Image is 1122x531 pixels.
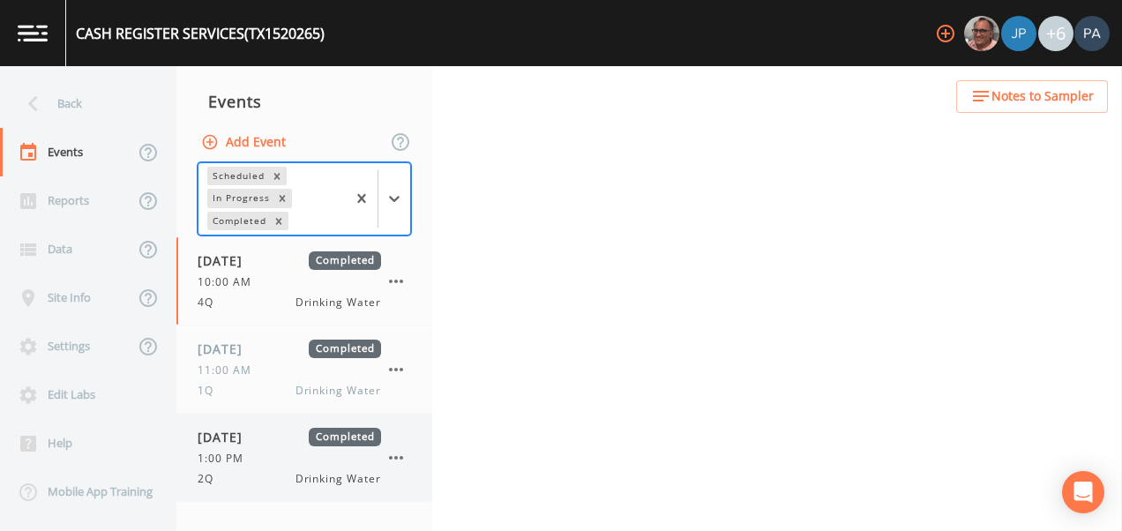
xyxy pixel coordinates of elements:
img: e2d790fa78825a4bb76dcb6ab311d44c [964,16,999,51]
div: Remove Completed [269,212,288,230]
div: Mike Franklin [963,16,1000,51]
span: [DATE] [198,251,255,270]
a: [DATE]Completed10:00 AM4QDrinking Water [176,237,432,325]
div: Completed [207,212,269,230]
span: 1:00 PM [198,451,254,467]
div: Remove Scheduled [267,167,287,185]
span: [DATE] [198,340,255,358]
div: CASH REGISTER SERVICES (TX1520265) [76,23,325,44]
span: Notes to Sampler [991,86,1094,108]
div: Open Intercom Messenger [1062,471,1104,513]
span: Completed [309,340,381,358]
a: [DATE]Completed11:00 AM1QDrinking Water [176,325,432,414]
span: Drinking Water [295,383,381,399]
span: 10:00 AM [198,274,262,290]
a: [DATE]Completed1:00 PM2QDrinking Water [176,414,432,502]
div: Events [176,79,432,123]
span: [DATE] [198,428,255,446]
span: 2Q [198,471,224,487]
span: 4Q [198,295,224,310]
img: b17d2fe1905336b00f7c80abca93f3e1 [1074,16,1110,51]
span: Completed [309,251,381,270]
img: 41241ef155101aa6d92a04480b0d0000 [1001,16,1036,51]
span: Drinking Water [295,295,381,310]
div: In Progress [207,189,273,207]
div: Remove In Progress [273,189,292,207]
span: Drinking Water [295,471,381,487]
span: Completed [309,428,381,446]
div: Joshua gere Paul [1000,16,1037,51]
span: 11:00 AM [198,363,262,378]
img: logo [18,25,48,41]
button: Add Event [198,126,293,159]
div: +6 [1038,16,1073,51]
button: Notes to Sampler [956,80,1108,113]
span: 1Q [198,383,224,399]
div: Scheduled [207,167,267,185]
